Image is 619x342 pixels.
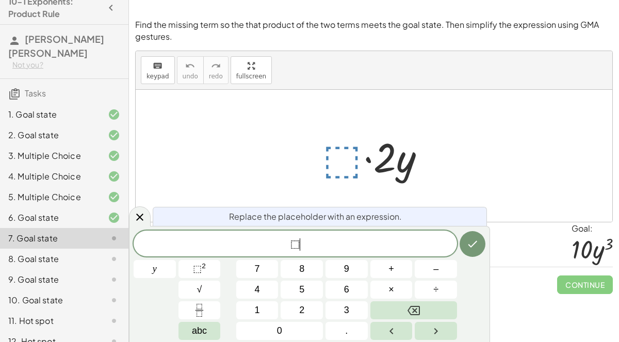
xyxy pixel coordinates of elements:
span: ​ [300,238,300,251]
div: 5. Multiple Choice [8,191,91,203]
i: Task finished and correct. [108,129,120,141]
button: 5 [281,281,323,299]
span: fullscreen [236,73,266,80]
i: Task finished and correct. [108,191,120,203]
i: redo [211,60,221,72]
i: Task finished and correct. [108,211,120,224]
i: Task not started. [108,315,120,327]
i: Task finished and correct. [108,150,120,162]
button: 1 [236,301,279,319]
span: Tasks [25,88,46,99]
button: fullscreen [231,56,272,84]
i: Task finished and correct. [108,108,120,121]
button: redoredo [203,56,229,84]
button: y [134,260,176,278]
i: Task not started. [108,232,120,245]
button: 4 [236,281,279,299]
span: 8 [299,262,304,276]
span: 1 [255,303,260,317]
span: 4 [255,283,260,297]
i: Task not started. [108,294,120,306]
button: keyboardkeypad [141,56,175,84]
span: keypad [146,73,169,80]
button: Squared [178,260,221,278]
div: 10. Goal state [8,294,91,306]
span: ⬚ [290,238,300,251]
button: 7 [236,260,279,278]
span: 0 [277,324,282,338]
button: Square root [178,281,221,299]
div: 9. Goal state [8,273,91,286]
button: Fraction [178,301,221,319]
i: undo [185,60,195,72]
div: 7. Goal state [8,232,91,245]
button: . [325,322,368,340]
span: ⬚ [193,264,202,274]
button: Plus [370,260,413,278]
i: keyboard [153,60,162,72]
div: 2. Goal state [8,129,91,141]
span: Replace the placeholder with an expression. [229,210,402,223]
span: 3 [344,303,349,317]
span: y [153,262,157,276]
div: 3. Multiple Choice [8,150,91,162]
button: 0 [236,322,323,340]
button: Backspace [370,301,457,319]
i: Task finished and correct. [108,170,120,183]
button: Divide [415,281,457,299]
button: Left arrow [370,322,413,340]
span: . [345,324,348,338]
div: 1. Goal state [8,108,91,121]
span: 5 [299,283,304,297]
i: Task not started. [108,253,120,265]
span: + [388,262,394,276]
span: redo [209,73,223,80]
div: 8. Goal state [8,253,91,265]
span: 7 [255,262,260,276]
span: √ [197,283,202,297]
span: – [433,262,438,276]
div: 11. Hot spot [8,315,91,327]
div: Not you? [12,60,120,70]
span: ÷ [433,283,438,297]
button: 8 [281,260,323,278]
span: 6 [344,283,349,297]
div: 4. Multiple Choice [8,170,91,183]
button: 3 [325,301,368,319]
button: Alphabet [178,322,221,340]
button: 2 [281,301,323,319]
button: Minus [415,260,457,278]
sup: 2 [202,262,206,270]
span: × [388,283,394,297]
span: abc [192,324,207,338]
button: 9 [325,260,368,278]
button: Done [460,231,485,257]
i: Task not started. [108,273,120,286]
span: [PERSON_NAME] [PERSON_NAME] [8,33,104,59]
button: 6 [325,281,368,299]
div: 6. Goal state [8,211,91,224]
button: Times [370,281,413,299]
p: Find the missing term so the that product of the two terms meets the goal state. Then simplify th... [135,19,613,42]
span: 2 [299,303,304,317]
button: undoundo [177,56,204,84]
button: Right arrow [415,322,457,340]
span: 9 [344,262,349,276]
span: undo [183,73,198,80]
div: Goal: [572,222,613,235]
